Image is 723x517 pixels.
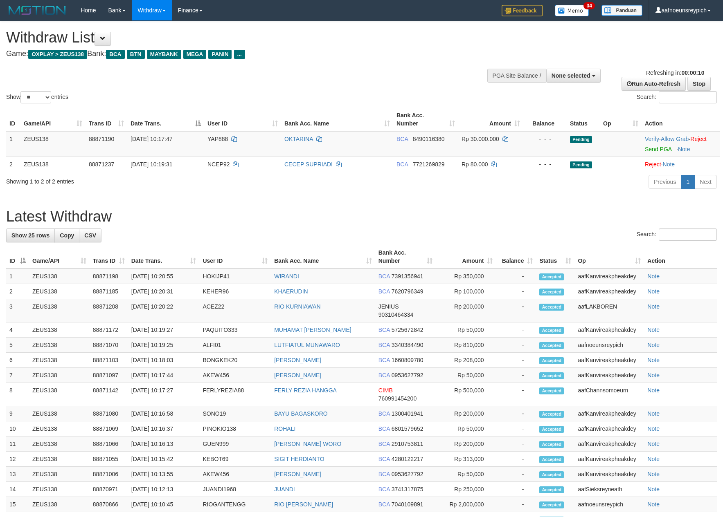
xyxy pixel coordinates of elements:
td: Rp 500,000 [436,383,496,406]
td: 2 [6,284,29,299]
span: BCA [378,410,390,417]
td: - [496,383,536,406]
span: Copy 7721269829 to clipboard [413,161,445,168]
div: - - - [527,160,563,168]
td: - [496,436,536,452]
img: panduan.png [601,5,642,16]
td: PINOKIO138 [199,421,271,436]
span: Accepted [539,441,564,448]
td: aafnoeunsreypich [574,497,644,512]
span: Accepted [539,471,564,478]
span: Rp 30.000.000 [462,136,499,142]
td: aafKanvireakpheakdey [574,421,644,436]
a: CSV [79,228,101,242]
a: Note [647,425,660,432]
td: ZEUS138 [20,131,86,157]
td: - [496,338,536,353]
td: KEHER96 [199,284,271,299]
td: 12 [6,452,29,467]
span: Copy 8490116380 to clipboard [413,136,445,142]
h1: Withdraw List [6,29,474,46]
span: Copy 2910753811 to clipboard [392,441,423,447]
th: ID: activate to sort column descending [6,245,29,269]
td: Rp 50,000 [436,421,496,436]
span: BCA [396,136,408,142]
span: Copy 6801579652 to clipboard [392,425,423,432]
span: Copy 7620796349 to clipboard [392,288,423,295]
td: Rp 200,000 [436,436,496,452]
span: YAP888 [207,136,228,142]
td: aafKanvireakpheakdey [574,322,644,338]
span: PANIN [208,50,232,59]
td: [DATE] 10:16:37 [128,421,200,436]
span: Copy [60,232,74,239]
a: Note [647,441,660,447]
a: Previous [649,175,681,189]
td: aafKanvireakpheakdey [574,284,644,299]
td: Rp 200,000 [436,299,496,322]
td: - [496,322,536,338]
th: Bank Acc. Name: activate to sort column ascending [281,108,393,131]
td: - [496,482,536,497]
td: 88871069 [90,421,128,436]
a: Note [647,387,660,394]
span: Copy 0953627792 to clipboard [392,471,423,477]
span: [DATE] 10:19:31 [131,161,172,168]
td: aafSieksreyneath [574,482,644,497]
th: Date Trans.: activate to sort column ascending [128,245,200,269]
td: ZEUS138 [29,322,90,338]
td: 88871103 [90,353,128,368]
span: Copy 1300401941 to clipboard [392,410,423,417]
a: FERLY REZIA HANGGA [274,387,337,394]
a: Verify [645,136,659,142]
td: - [496,299,536,322]
select: Showentries [20,91,51,103]
td: JUANDI1968 [199,482,271,497]
td: 6 [6,353,29,368]
th: Date Trans.: activate to sort column descending [127,108,204,131]
td: [DATE] 10:17:27 [128,383,200,406]
td: [DATE] 10:17:44 [128,368,200,383]
td: 88871070 [90,338,128,353]
a: RIO [PERSON_NAME] [274,501,333,508]
span: NCEP92 [207,161,230,168]
label: Show entries [6,91,68,103]
td: 7 [6,368,29,383]
span: MEGA [183,50,207,59]
td: 88871066 [90,436,128,452]
td: 88871142 [90,383,128,406]
span: Accepted [539,304,564,311]
td: - [496,368,536,383]
td: [DATE] 10:15:42 [128,452,200,467]
td: GUEN999 [199,436,271,452]
td: aafKanvireakpheakdey [574,269,644,284]
td: 88871198 [90,269,128,284]
span: BCA [378,441,390,447]
td: aafChannsomoeurn [574,383,644,406]
span: Accepted [539,372,564,379]
span: Accepted [539,342,564,349]
td: 88871208 [90,299,128,322]
span: CIMB [378,387,393,394]
td: SONO19 [199,406,271,421]
td: - [496,452,536,467]
td: Rp 810,000 [436,338,496,353]
td: 3 [6,299,29,322]
td: ZEUS138 [29,338,90,353]
a: [PERSON_NAME] [274,471,321,477]
a: Copy [54,228,79,242]
th: Amount: activate to sort column ascending [436,245,496,269]
td: ZEUS138 [29,452,90,467]
th: Status [567,108,600,131]
td: 15 [6,497,29,512]
td: [DATE] 10:20:22 [128,299,200,322]
a: [PERSON_NAME] [274,357,321,363]
td: Rp 208,000 [436,353,496,368]
a: Send PGA [645,146,671,152]
td: FERLYREZIA88 [199,383,271,406]
span: BCA [396,161,408,168]
td: [DATE] 10:18:03 [128,353,200,368]
a: [PERSON_NAME] [274,372,321,378]
td: [DATE] 10:16:58 [128,406,200,421]
span: 88871237 [89,161,114,168]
